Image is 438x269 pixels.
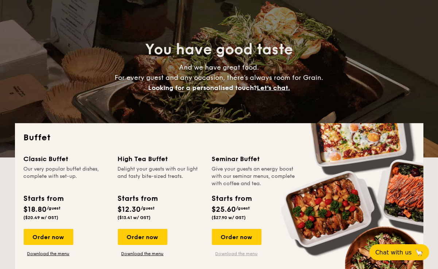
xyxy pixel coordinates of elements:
[24,132,415,144] h2: Buffet
[257,84,290,92] span: Let's chat.
[148,84,257,92] span: Looking for a personalised touch?
[118,165,203,187] div: Delight your guests with our light and tasty bite-sized treats.
[24,229,73,245] div: Order now
[145,41,293,58] span: You have good taste
[369,244,429,260] button: Chat with us🦙
[24,154,109,164] div: Classic Buffet
[24,205,47,214] span: $18.80
[118,215,151,220] span: ($13.41 w/ GST)
[212,154,297,164] div: Seminar Buffet
[236,206,250,211] span: /guest
[118,229,167,245] div: Order now
[212,205,236,214] span: $25.60
[24,193,63,204] div: Starts from
[212,193,252,204] div: Starts from
[24,251,73,257] a: Download the menu
[118,251,167,257] a: Download the menu
[212,165,297,187] div: Give your guests an energy boost with our seminar menus, complete with coffee and tea.
[115,63,323,92] span: And we have great food. For every guest and any occasion, there’s always room for Grain.
[212,215,246,220] span: ($27.90 w/ GST)
[141,206,155,211] span: /guest
[118,193,158,204] div: Starts from
[375,249,412,256] span: Chat with us
[47,206,61,211] span: /guest
[118,154,203,164] div: High Tea Buffet
[212,229,261,245] div: Order now
[415,248,423,257] span: 🦙
[24,215,59,220] span: ($20.49 w/ GST)
[212,251,261,257] a: Download the menu
[24,165,109,187] div: Our very popular buffet dishes, complete with set-up.
[118,205,141,214] span: $12.30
